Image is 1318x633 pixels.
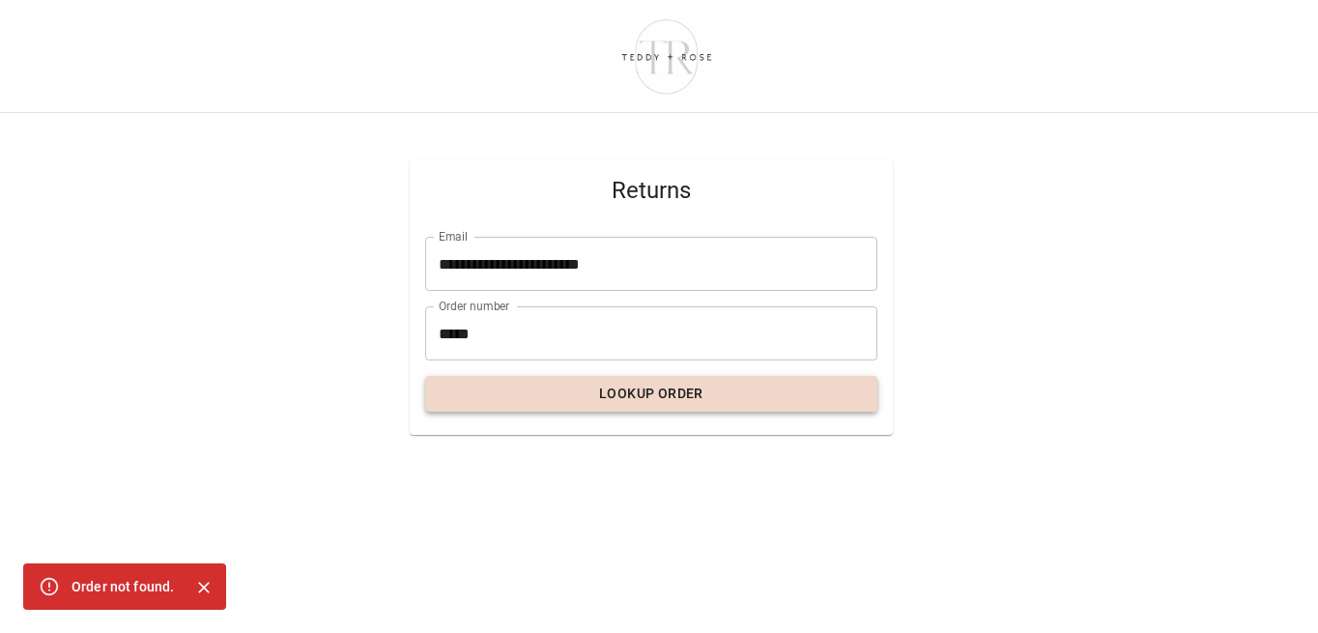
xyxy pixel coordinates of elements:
[425,175,877,206] span: Returns
[613,14,722,98] img: shop-teddyrose.myshopify.com-d93983e8-e25b-478f-b32e-9430bef33fdd
[189,573,218,602] button: Close
[439,228,469,245] label: Email
[425,376,877,412] button: Lookup Order
[72,569,174,604] div: Order not found.
[439,298,509,314] label: Order number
